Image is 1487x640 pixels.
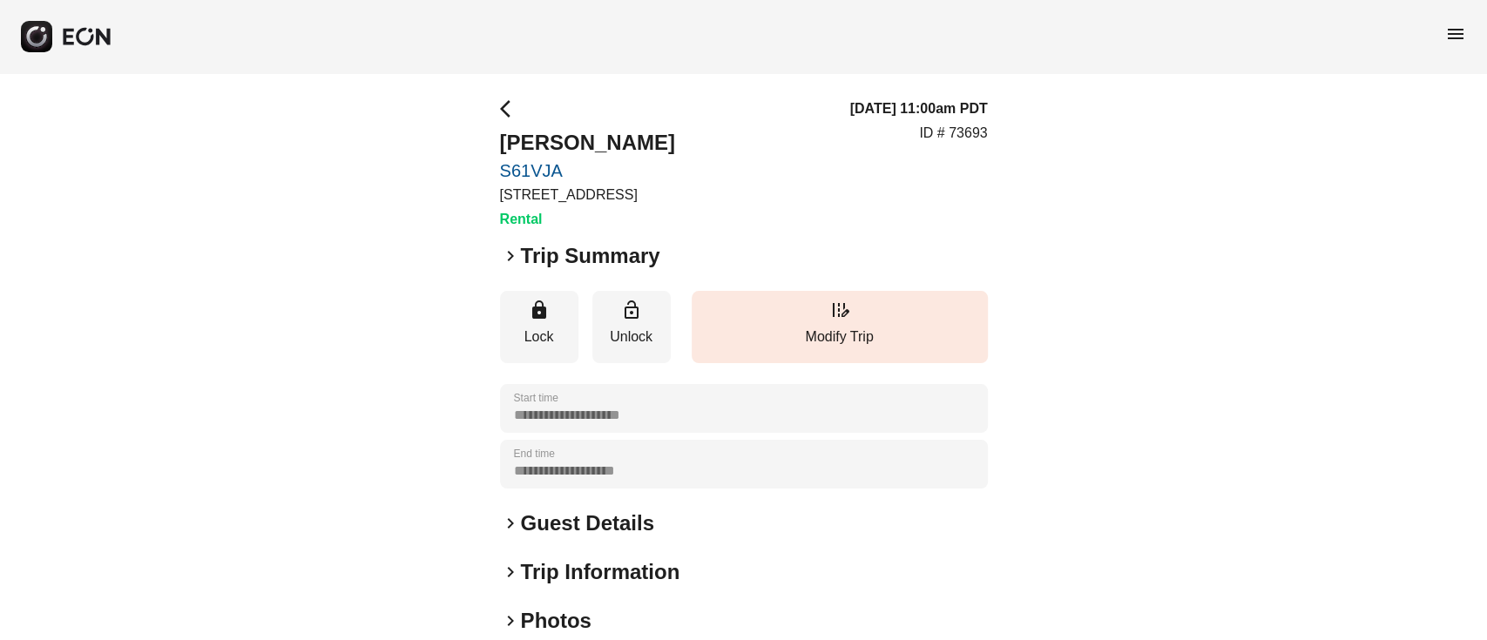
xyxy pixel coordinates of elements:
[500,185,675,205] p: [STREET_ADDRESS]
[500,209,675,230] h3: Rental
[500,160,675,181] a: S61VJA
[621,300,642,320] span: lock_open
[521,509,654,537] h2: Guest Details
[500,129,675,157] h2: [PERSON_NAME]
[500,562,521,583] span: keyboard_arrow_right
[529,300,550,320] span: lock
[521,607,591,635] h2: Photos
[601,327,662,347] p: Unlock
[521,242,660,270] h2: Trip Summary
[919,123,987,144] p: ID # 73693
[500,513,521,534] span: keyboard_arrow_right
[500,98,521,119] span: arrow_back_ios
[1445,24,1466,44] span: menu
[500,246,521,266] span: keyboard_arrow_right
[700,327,979,347] p: Modify Trip
[829,300,850,320] span: edit_road
[500,610,521,631] span: keyboard_arrow_right
[592,291,671,363] button: Unlock
[500,291,578,363] button: Lock
[521,558,680,586] h2: Trip Information
[692,291,988,363] button: Modify Trip
[509,327,570,347] p: Lock
[850,98,988,119] h3: [DATE] 11:00am PDT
